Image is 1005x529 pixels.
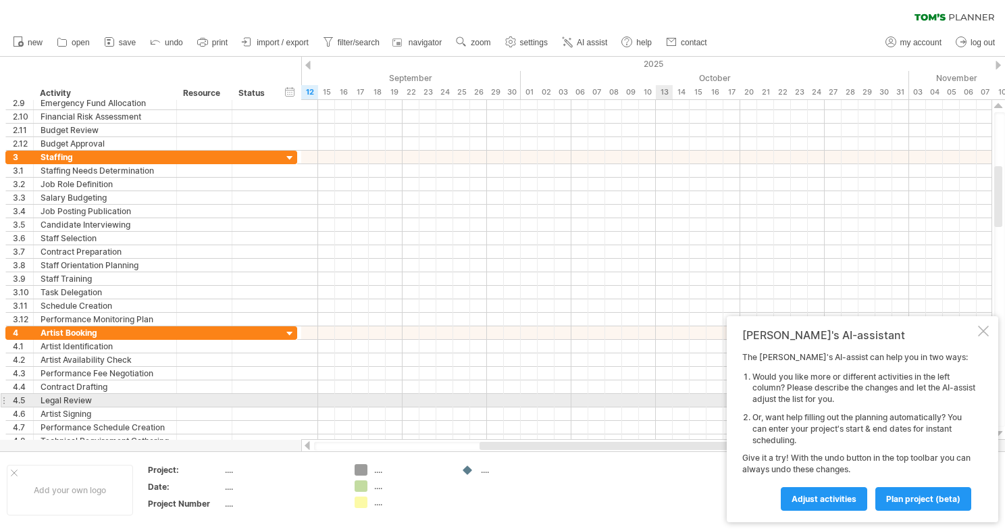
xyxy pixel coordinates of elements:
[436,85,453,99] div: Wednesday, 24 September 2025
[409,38,442,47] span: navigator
[706,85,723,99] div: Thursday, 16 October 2025
[13,313,33,326] div: 3.12
[13,178,33,191] div: 3.2
[875,487,971,511] a: plan project (beta)
[723,85,740,99] div: Friday, 17 October 2025
[41,340,170,353] div: Artist Identification
[335,85,352,99] div: Tuesday, 16 September 2025
[858,85,875,99] div: Wednesday, 29 October 2025
[13,380,33,393] div: 4.4
[225,498,338,509] div: ....
[13,326,33,339] div: 4
[909,85,926,99] div: Monday, 3 November 2025
[165,38,183,47] span: undo
[41,191,170,204] div: Salary Budgeting
[13,151,33,163] div: 3
[13,421,33,434] div: 4.7
[882,34,946,51] a: my account
[618,34,656,51] a: help
[338,38,380,47] span: filter/search
[41,124,170,136] div: Budget Review
[41,299,170,312] div: Schedule Creation
[656,85,673,99] div: Monday, 13 October 2025
[673,85,690,99] div: Tuesday, 14 October 2025
[403,85,419,99] div: Monday, 22 September 2025
[41,380,170,393] div: Contract Drafting
[41,205,170,218] div: Job Posting Publication
[13,394,33,407] div: 4.5
[13,110,33,123] div: 2.10
[13,353,33,366] div: 4.2
[886,494,960,504] span: plan project (beta)
[13,407,33,420] div: 4.6
[386,85,403,99] div: Friday, 19 September 2025
[13,164,33,177] div: 3.1
[453,85,470,99] div: Thursday, 25 September 2025
[13,286,33,299] div: 3.10
[225,464,338,476] div: ....
[212,38,228,47] span: print
[53,34,94,51] a: open
[41,110,170,123] div: Financial Risk Assessment
[520,38,548,47] span: settings
[13,232,33,245] div: 3.6
[369,85,386,99] div: Thursday, 18 September 2025
[41,164,170,177] div: Staffing Needs Determination
[41,259,170,272] div: Staff Orientation Planning
[960,85,977,99] div: Thursday, 6 November 2025
[13,218,33,231] div: 3.5
[419,85,436,99] div: Tuesday, 23 September 2025
[752,372,975,405] li: Would you like more or different activities in the left column? Please describe the changes and l...
[72,38,90,47] span: open
[742,352,975,510] div: The [PERSON_NAME]'s AI-assist can help you in two ways: Give it a try! With the undo button in th...
[791,85,808,99] div: Thursday, 23 October 2025
[740,85,757,99] div: Monday, 20 October 2025
[148,498,222,509] div: Project Number
[41,394,170,407] div: Legal Review
[757,85,774,99] div: Tuesday, 21 October 2025
[41,232,170,245] div: Staff Selection
[374,464,448,476] div: ....
[149,71,521,85] div: September 2025
[605,85,622,99] div: Wednesday, 8 October 2025
[926,85,943,99] div: Tuesday, 4 November 2025
[825,85,842,99] div: Monday, 27 October 2025
[690,85,706,99] div: Wednesday, 15 October 2025
[390,34,446,51] a: navigator
[41,286,170,299] div: Task Delegation
[559,34,611,51] a: AI assist
[352,85,369,99] div: Wednesday, 17 September 2025
[892,85,909,99] div: Friday, 31 October 2025
[681,38,707,47] span: contact
[577,38,607,47] span: AI assist
[41,97,170,109] div: Emergency Fund Allocation
[13,434,33,447] div: 4.8
[28,38,43,47] span: new
[13,124,33,136] div: 2.11
[971,38,995,47] span: log out
[225,481,338,493] div: ....
[374,480,448,492] div: ....
[101,34,140,51] a: save
[471,38,490,47] span: zoom
[41,151,170,163] div: Staffing
[183,86,224,100] div: Resource
[13,205,33,218] div: 3.4
[119,38,136,47] span: save
[622,85,639,99] div: Thursday, 9 October 2025
[41,137,170,150] div: Budget Approval
[470,85,487,99] div: Friday, 26 September 2025
[319,34,384,51] a: filter/search
[481,464,555,476] div: ....
[41,353,170,366] div: Artist Availability Check
[487,85,504,99] div: Monday, 29 September 2025
[41,367,170,380] div: Performance Fee Negotiation
[374,497,448,508] div: ....
[943,85,960,99] div: Wednesday, 5 November 2025
[40,86,169,100] div: Activity
[301,85,318,99] div: Friday, 12 September 2025
[639,85,656,99] div: Friday, 10 October 2025
[875,85,892,99] div: Thursday, 30 October 2025
[842,85,858,99] div: Tuesday, 28 October 2025
[636,38,652,47] span: help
